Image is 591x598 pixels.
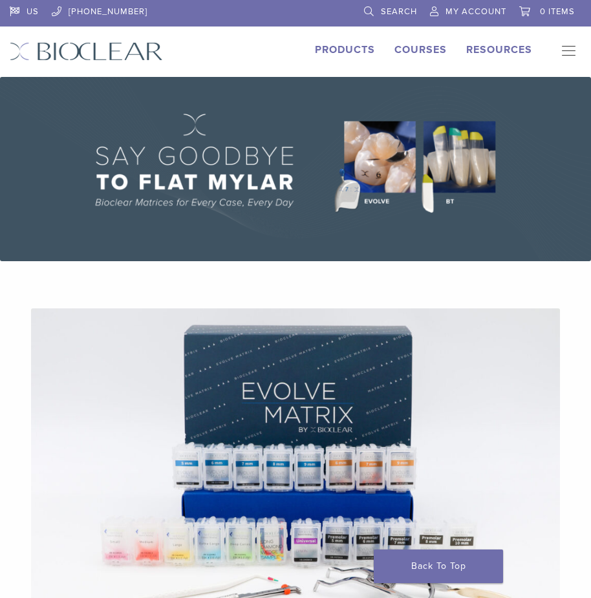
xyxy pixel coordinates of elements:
[540,6,575,17] span: 0 items
[466,43,532,56] a: Resources
[374,550,503,583] a: Back To Top
[381,6,417,17] span: Search
[315,43,375,56] a: Products
[446,6,506,17] span: My Account
[552,42,581,61] nav: Primary Navigation
[10,42,163,61] img: Bioclear
[394,43,447,56] a: Courses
